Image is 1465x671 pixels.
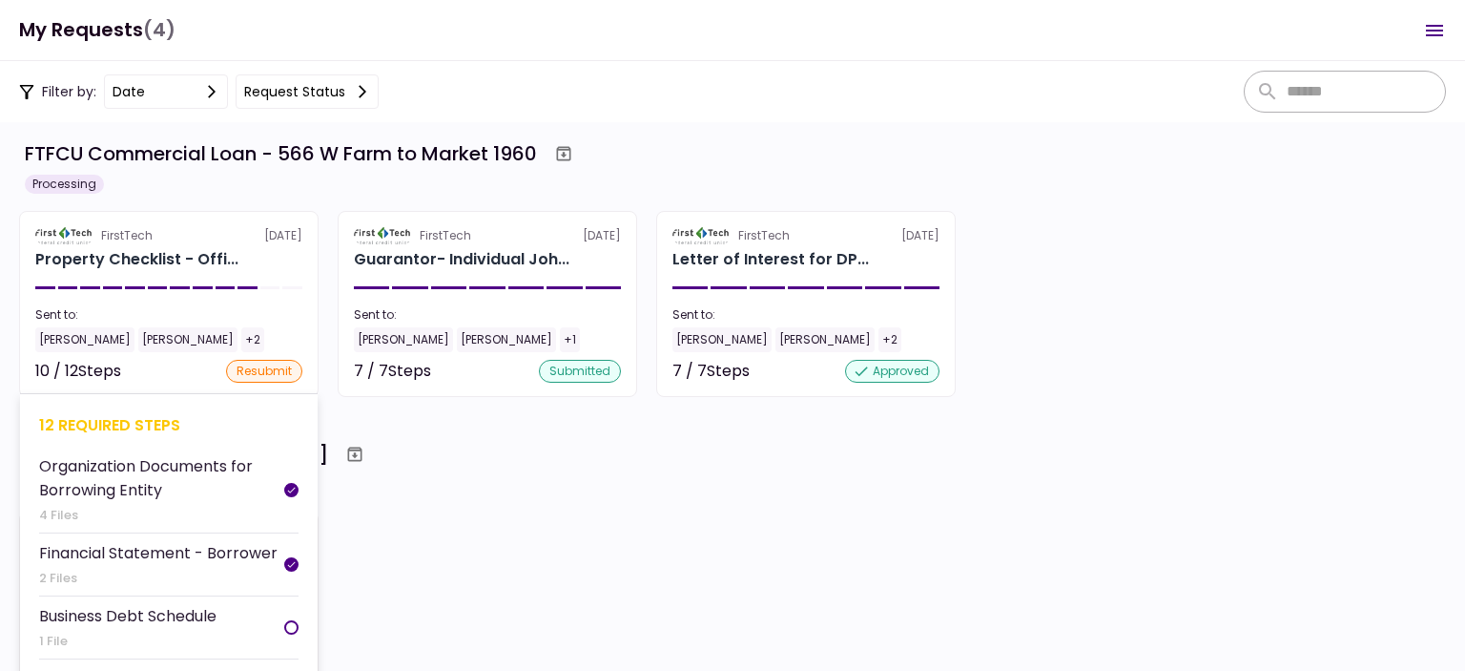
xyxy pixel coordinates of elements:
[1412,8,1457,53] button: Open menu
[39,454,284,502] div: Organization Documents for Borrowing Entity
[672,327,772,352] div: [PERSON_NAME]
[672,248,869,271] div: Letter of Interest for DP REALTY INVESTMENT, LLC 566 W Farm to Market 1960
[354,227,412,244] img: Partner logo
[236,74,379,109] button: Request status
[241,327,264,352] div: +2
[539,360,621,383] div: submitted
[845,360,939,383] div: approved
[104,74,228,109] button: date
[420,227,471,244] div: FirstTech
[672,306,939,324] div: Sent to:
[35,360,121,383] div: 10 / 12 Steps
[113,81,145,102] div: date
[547,136,581,171] button: Archive workflow
[672,227,731,244] img: Partner logo
[738,227,790,244] div: FirstTech
[560,327,580,352] div: +1
[39,506,284,525] div: 4 Files
[19,74,379,109] div: Filter by:
[39,569,278,588] div: 2 Files
[775,327,875,352] div: [PERSON_NAME]
[143,10,175,50] span: (4)
[672,227,939,244] div: [DATE]
[457,327,556,352] div: [PERSON_NAME]
[19,10,175,50] h1: My Requests
[25,175,104,194] div: Processing
[39,413,299,437] div: 12 required steps
[39,604,217,628] div: Business Debt Schedule
[354,327,453,352] div: [PERSON_NAME]
[354,227,621,244] div: [DATE]
[39,632,217,651] div: 1 File
[35,327,134,352] div: [PERSON_NAME]
[35,248,238,271] div: Property Checklist - Office Retail 566 W Farm to Market 1960
[25,139,537,168] div: FTFCU Commercial Loan - 566 W Farm to Market 1960
[35,227,302,244] div: [DATE]
[35,227,93,244] img: Partner logo
[138,327,237,352] div: [PERSON_NAME]
[354,306,621,324] div: Sent to:
[35,306,302,324] div: Sent to:
[101,227,153,244] div: FirstTech
[878,327,901,352] div: +2
[338,437,372,472] button: Archive workflow
[354,360,431,383] div: 7 / 7 Steps
[39,541,278,565] div: Financial Statement - Borrower
[354,248,569,271] div: Guarantor- Individual Johnny Yun
[672,360,750,383] div: 7 / 7 Steps
[226,360,302,383] div: resubmit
